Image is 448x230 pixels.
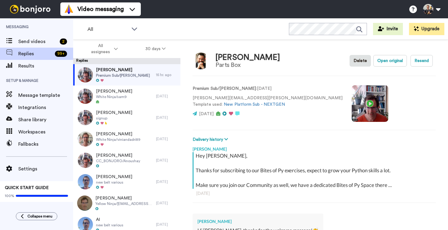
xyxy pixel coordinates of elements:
[78,174,93,189] img: 5c65533e-4c9f-40a4-973f-5562398c4f2d-thumb.jpg
[5,186,49,190] span: QUICK START GUIDE
[27,214,52,219] span: Collapse menu
[18,50,52,57] span: Replies
[96,73,150,78] span: Premium Sub/[PERSON_NAME]
[96,88,132,94] span: [PERSON_NAME]
[18,38,57,45] span: Send videos
[77,5,124,13] span: Video messaging
[215,53,280,62] div: [PERSON_NAME]
[73,171,180,192] a: [PERSON_NAME]new belt various[DATE]
[73,150,180,171] a: [PERSON_NAME]CC_BONJORO/Anoushay[DATE]
[60,38,67,45] div: 2
[196,190,432,196] div: [DATE]
[18,128,73,136] span: Workspaces
[73,128,180,150] a: [PERSON_NAME]White Ninja/viniandadri89[DATE]
[78,131,93,147] img: d1d50f06-ae92-4189-b9cd-17a6ab2c872c-thumb.jpg
[373,55,407,67] button: Open original
[18,141,73,148] span: Fallbacks
[74,40,132,57] button: All assignees
[96,137,140,142] span: White Ninja/viniandadri89
[156,72,177,77] div: 15 hr. ago
[193,53,209,69] img: Image of Danielbogdanov
[64,4,74,14] img: vm-color.svg
[224,102,285,107] a: New Platform Sub - NEXTGEN
[96,152,140,159] span: [PERSON_NAME]
[96,217,123,223] span: Al
[87,26,128,33] span: All
[95,201,153,206] span: Yellow Ninja/[EMAIL_ADDRESS][DOMAIN_NAME]
[96,110,132,116] span: [PERSON_NAME]
[18,116,73,123] span: Share library
[5,193,14,198] span: 100%
[196,152,434,189] div: Hey [PERSON_NAME], Thanks for subscribing to our Bites of Py exercises, expect to grow your Pytho...
[73,64,180,86] a: [PERSON_NAME]Premium Sub/[PERSON_NAME]15 hr. ago
[77,195,92,211] img: a9bf945d-61f4-4b59-8a8b-c3706c452e4d-thumb.jpg
[193,143,436,152] div: [PERSON_NAME]
[96,180,132,185] span: new belt various
[96,94,132,99] span: White Ninja/sam9
[73,86,180,107] a: [PERSON_NAME]White Ninja/sam9[DATE]
[7,5,53,13] img: bj-logo-header-white.svg
[96,116,132,121] span: signup
[215,62,280,68] div: Parts Box
[350,55,371,67] button: Delete
[73,58,180,64] div: Replies
[156,115,177,120] div: [DATE]
[16,212,57,220] button: Collapse menu
[96,67,150,73] span: [PERSON_NAME]
[18,92,73,99] span: Message template
[156,94,177,99] div: [DATE]
[73,107,180,128] a: [PERSON_NAME]signup[DATE]
[197,218,318,225] div: [PERSON_NAME]
[409,23,444,35] button: Upgrade
[193,95,343,108] p: [PERSON_NAME][EMAIL_ADDRESS][PERSON_NAME][DOMAIN_NAME] Template used:
[96,174,132,180] span: [PERSON_NAME]
[55,51,67,57] div: 99 +
[18,62,73,70] span: Results
[96,159,140,163] span: CC_BONJORO/Anoushay
[193,86,343,92] p: : [DATE]
[373,23,403,35] button: Invite
[193,136,230,143] button: Delivery history
[78,110,93,125] img: d7ff3949-12ae-4579-97f4-e7c1c2f62a32-thumb.jpg
[193,86,256,91] strong: Premium Sub/[PERSON_NAME]
[156,179,177,184] div: [DATE]
[73,192,180,214] a: [PERSON_NAME]Yellow Ninja/[EMAIL_ADDRESS][DOMAIN_NAME][DATE]
[156,158,177,163] div: [DATE]
[88,43,113,55] span: All assignees
[18,165,73,173] span: Settings
[96,223,123,228] span: new belt various
[199,112,214,116] span: [DATE]
[132,43,180,54] button: 30 days
[156,222,177,227] div: [DATE]
[96,131,140,137] span: [PERSON_NAME]
[78,153,93,168] img: c77b8c34-0ae7-428d-9ddc-7ba8bfb5b8cc-thumb.jpg
[411,55,433,67] button: Resend
[18,104,73,111] span: Integrations
[156,201,177,206] div: [DATE]
[78,67,93,82] img: 3bc4fa69-c9ed-472d-a0cc-16086dff46d1-thumb.jpg
[78,89,93,104] img: 39bf2859-18cd-408e-a736-e47ab30efbe0-thumb.jpg
[156,137,177,141] div: [DATE]
[95,195,153,201] span: [PERSON_NAME]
